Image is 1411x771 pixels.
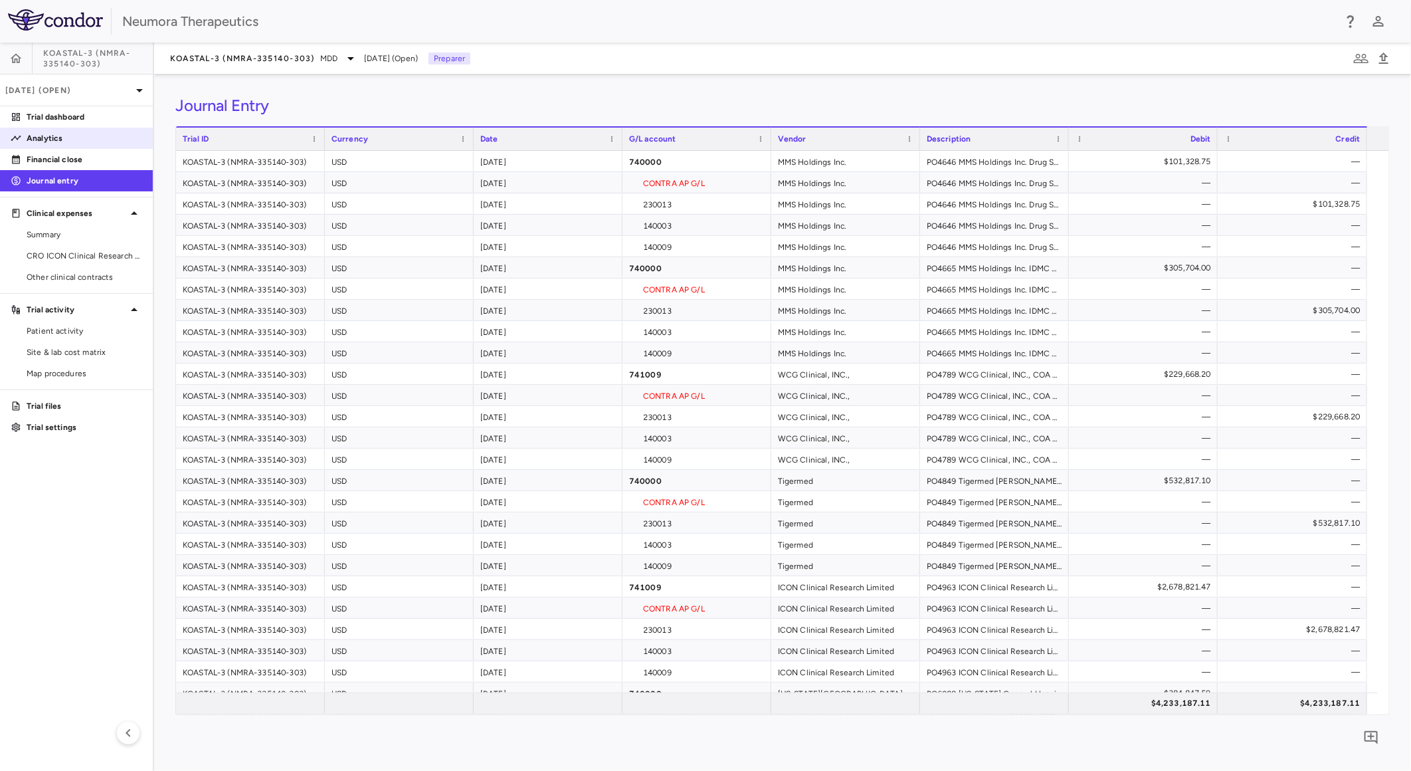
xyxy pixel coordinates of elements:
[920,172,1069,193] div: PO4646 MMS Holdings Inc. Drug Safety & Pharmacovigilance, Project Management, System Fees
[1081,491,1211,512] div: —
[920,385,1069,405] div: PO4789 WCG Clinical, INC., COA Management, Change Log #1, Data Processing & Data Monitoring, Devi...
[176,683,325,703] div: KOASTAL-3 (NMRA-335140-303)
[622,534,771,554] div: 140003
[176,512,325,533] div: KOASTAL-3 (NMRA-335140-303)
[771,512,920,533] div: Tigermed
[27,229,142,241] span: Summary
[1230,640,1361,661] div: —
[1230,534,1361,555] div: —
[176,236,325,257] div: KOASTAL-3 (NMRA-335140-303)
[1081,598,1211,619] div: —
[1230,364,1361,385] div: —
[474,683,622,703] div: [DATE]
[176,598,325,618] div: KOASTAL-3 (NMRA-335140-303)
[1081,470,1211,491] div: $532,817.10
[325,512,474,533] div: USD
[474,257,622,278] div: [DATE]
[622,640,771,661] div: 140003
[474,640,622,661] div: [DATE]
[927,134,971,144] span: Description
[325,193,474,214] div: USD
[1230,693,1361,714] div: $4,233,187.11
[771,449,920,469] div: WCG Clinical, INC.,
[622,449,771,469] div: 140009
[622,683,771,703] div: 740000
[771,470,920,491] div: Tigermed
[27,250,142,262] span: CRO ICON Clinical Research Limited
[474,576,622,597] div: [DATE]
[474,661,622,682] div: [DATE]
[474,619,622,639] div: [DATE]
[771,598,920,618] div: ICON Clinical Research Limited
[474,470,622,491] div: [DATE]
[474,364,622,384] div: [DATE]
[176,427,325,448] div: KOASTAL-3 (NMRA-335140-303)
[325,576,474,597] div: USD
[176,385,325,405] div: KOASTAL-3 (NMRA-335140-303)
[325,640,474,661] div: USD
[480,134,498,144] span: Date
[1230,151,1361,172] div: —
[43,48,153,69] span: KOASTAL-3 (NMRA-335140-303)
[920,491,1069,512] div: PO4849 Tigermed [PERSON_NAME] specification and creation, Final Analysis (other tasks), Final Ana...
[920,236,1069,257] div: PO4646 MMS Holdings Inc. Drug Safety & Pharmacovigilance, Project Management, System Fees
[325,321,474,342] div: USD
[27,421,142,433] p: Trial settings
[176,406,325,427] div: KOASTAL-3 (NMRA-335140-303)
[1081,385,1211,406] div: —
[176,300,325,320] div: KOASTAL-3 (NMRA-335140-303)
[920,534,1069,554] div: PO4849 Tigermed [PERSON_NAME] specification and creation, Final Analysis (other tasks), Final Ana...
[176,364,325,384] div: KOASTAL-3 (NMRA-335140-303)
[1230,470,1361,491] div: —
[771,257,920,278] div: MMS Holdings Inc.
[474,534,622,554] div: [DATE]
[1336,134,1361,144] span: Credit
[1081,449,1211,470] div: —
[771,342,920,363] div: MMS Holdings Inc.
[325,236,474,257] div: USD
[771,236,920,257] div: MMS Holdings Inc.
[1081,534,1211,555] div: —
[771,576,920,597] div: ICON Clinical Research Limited
[474,342,622,363] div: [DATE]
[771,172,920,193] div: MMS Holdings Inc.
[474,215,622,235] div: [DATE]
[27,346,142,358] span: Site & lab cost matrix
[771,364,920,384] div: WCG Clinical, INC.,
[771,427,920,448] div: WCG Clinical, INC.,
[176,193,325,214] div: KOASTAL-3 (NMRA-335140-303)
[474,406,622,427] div: [DATE]
[1081,693,1211,714] div: $4,233,187.11
[474,172,622,193] div: [DATE]
[622,470,771,491] div: 740000
[1230,172,1361,193] div: —
[1230,342,1361,364] div: —
[771,640,920,661] div: ICON Clinical Research Limited
[1230,193,1361,215] div: $101,328.75
[622,576,771,597] div: 741009
[325,172,474,193] div: USD
[622,236,771,257] div: 140009
[1230,449,1361,470] div: —
[1081,576,1211,598] div: $2,678,821.47
[325,491,474,512] div: USD
[1081,406,1211,427] div: —
[1230,512,1361,534] div: $532,817.10
[474,321,622,342] div: [DATE]
[1230,491,1361,512] div: —
[325,661,474,682] div: USD
[474,491,622,512] div: [DATE]
[1081,151,1211,172] div: $101,328.75
[622,598,771,618] div: CONTRA AP G/L
[27,271,142,283] span: Other clinical contracts
[629,134,676,144] span: G/L account
[1363,730,1379,746] svg: Add comment
[920,257,1069,278] div: PO4665 MMS Holdings Inc. IDMC Coordination, Project Management, System Fees
[176,491,325,512] div: KOASTAL-3 (NMRA-335140-303)
[27,154,142,165] p: Financial close
[622,342,771,363] div: 140009
[176,321,325,342] div: KOASTAL-3 (NMRA-335140-303)
[27,304,126,316] p: Trial activity
[325,534,474,554] div: USD
[920,555,1069,576] div: PO4849 Tigermed [PERSON_NAME] specification and creation, Final Analysis (other tasks), Final Ana...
